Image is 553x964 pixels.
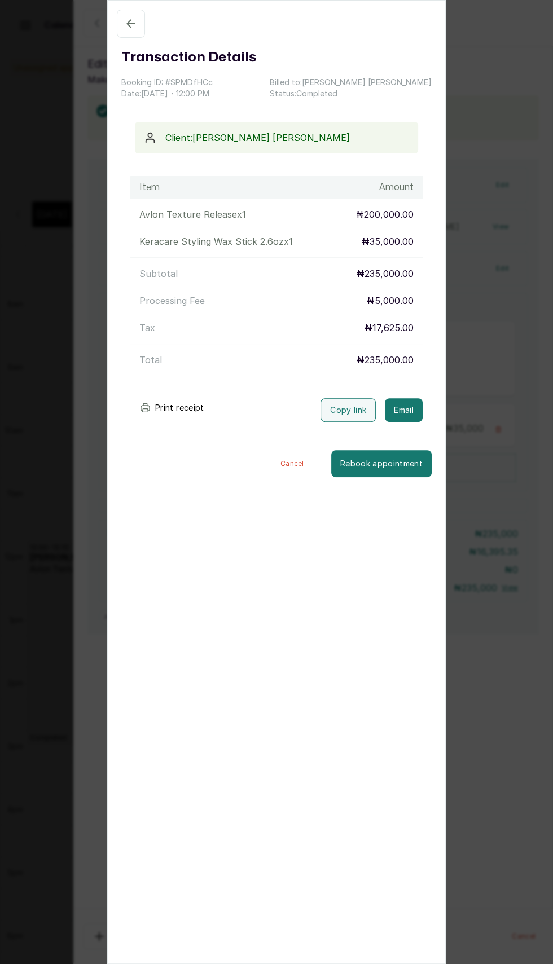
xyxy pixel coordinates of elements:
[139,294,205,307] p: Processing Fee
[139,208,246,221] p: Avlon Texture Release x 1
[139,267,178,280] p: Subtotal
[357,267,414,280] p: ₦235,000.00
[270,88,432,99] p: Status: Completed
[165,131,409,144] p: Client: [PERSON_NAME] [PERSON_NAME]
[379,181,414,194] h1: Amount
[367,294,414,307] p: ₦5,000.00
[139,353,162,367] p: Total
[130,397,213,419] button: Print receipt
[121,47,256,68] h1: Transaction Details
[365,321,414,334] p: ₦17,625.00
[253,450,331,477] button: Cancel
[139,321,155,334] p: Tax
[321,398,376,422] button: Copy link
[121,77,213,88] p: Booking ID: # SPMDfHCc
[356,208,414,221] p: ₦200,000.00
[139,235,293,248] p: Keracare Styling Wax Stick 2.6oz x 1
[357,353,414,367] p: ₦235,000.00
[331,450,432,477] button: Rebook appointment
[385,398,423,422] button: Email
[139,181,160,194] h1: Item
[121,88,213,99] p: Date: [DATE] ・ 12:00 PM
[270,77,432,88] p: Billed to: [PERSON_NAME] [PERSON_NAME]
[362,235,414,248] p: ₦35,000.00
